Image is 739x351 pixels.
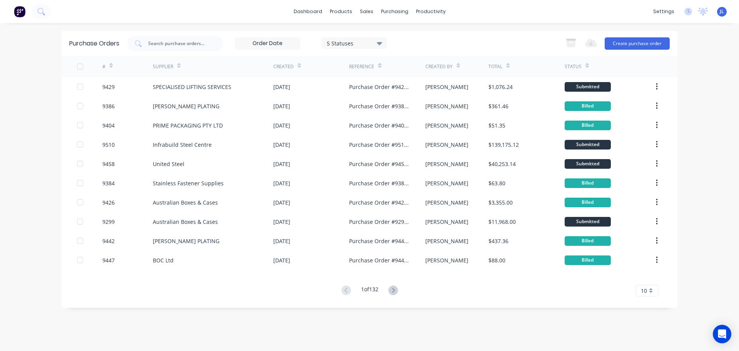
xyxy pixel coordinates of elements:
div: Purchase Order #9426 - Australian Boxes & Cases [349,198,410,207]
div: Submitted [565,159,611,169]
div: BOC Ltd [153,256,174,264]
div: [DATE] [273,102,290,110]
div: 1 of 132 [361,285,378,296]
div: Purchase Order #9510 - Infrabuild Steel Centre [349,141,410,149]
div: United Steel [153,160,184,168]
div: $40,253.14 [488,160,516,168]
div: Purchase Order #9442 - [PERSON_NAME] PLATING [349,237,410,245]
div: Purchase Orders [69,39,119,48]
div: settings [649,6,678,17]
div: [PERSON_NAME] PLATING [153,102,219,110]
div: [DATE] [273,237,290,245]
div: productivity [412,6,450,17]
div: Purchase Order #9458 - United Steel [349,160,410,168]
div: $437.36 [488,237,508,245]
div: 9299 [102,218,115,226]
div: Purchase Order #9447 - BOC Ltd [349,256,410,264]
div: 9386 [102,102,115,110]
div: Infrabuild Steel Centre [153,141,212,149]
img: Factory [14,6,25,17]
div: Submitted [565,82,611,92]
a: dashboard [290,6,326,17]
div: $11,968.00 [488,218,516,226]
div: products [326,6,356,17]
div: SPECIALISED LIFTING SERVICES [153,83,231,91]
span: JL [720,8,724,15]
div: 9429 [102,83,115,91]
div: $1,076.24 [488,83,513,91]
div: Billed [565,236,611,246]
div: $361.46 [488,102,508,110]
div: $63.80 [488,179,505,187]
div: Purchase Order #9384 - Stainless Fastener Supplies Credit being raised for 470x M8x16mm Torx Screws [349,179,410,187]
div: Reference [349,63,374,70]
div: 5 Statuses [327,39,382,47]
input: Search purchase orders... [147,40,211,47]
div: [PERSON_NAME] PLATING [153,237,219,245]
div: Submitted [565,140,611,149]
div: [DATE] [273,141,290,149]
div: Status [565,63,582,70]
div: Open Intercom Messenger [713,325,731,343]
div: Created [273,63,294,70]
div: 9404 [102,121,115,129]
div: Billed [565,255,611,265]
div: # [102,63,105,70]
div: Australian Boxes & Cases [153,218,218,226]
div: 9510 [102,141,115,149]
div: Billed [565,198,611,207]
div: [DATE] [273,198,290,207]
div: [DATE] [273,179,290,187]
div: [DATE] [273,83,290,91]
div: Billed [565,101,611,111]
div: PRIME PACKAGING PTY LTD [153,121,223,129]
div: Total [488,63,502,70]
div: [DATE] [273,121,290,129]
div: purchasing [377,6,412,17]
button: Create purchase order [605,37,670,50]
div: [PERSON_NAME] [425,256,468,264]
div: sales [356,6,377,17]
div: [DATE] [273,218,290,226]
div: $51.35 [488,121,505,129]
div: [PERSON_NAME] [425,198,468,207]
div: Purchase Order #9404 - PRIME PACKAGING PTY LTD [349,121,410,129]
div: [DATE] [273,256,290,264]
div: $3,355.00 [488,198,513,207]
div: [PERSON_NAME] [425,83,468,91]
div: 9447 [102,256,115,264]
div: Stainless Fastener Supplies [153,179,224,187]
div: Purchase Order #9386 - [PERSON_NAME] PLATING [349,102,410,110]
span: 10 [641,287,647,295]
div: [PERSON_NAME] [425,141,468,149]
div: 9384 [102,179,115,187]
div: Purchase Order #9299 - Australian Boxes & Cases [349,218,410,226]
div: Created By [425,63,453,70]
div: $139,175.12 [488,141,519,149]
div: [PERSON_NAME] [425,179,468,187]
div: [PERSON_NAME] [425,102,468,110]
div: [PERSON_NAME] [425,121,468,129]
div: 9458 [102,160,115,168]
div: 9442 [102,237,115,245]
div: Australian Boxes & Cases [153,198,218,207]
input: Order Date [235,38,300,49]
div: [PERSON_NAME] [425,218,468,226]
div: Billed [565,121,611,130]
div: [DATE] [273,160,290,168]
div: Billed [565,178,611,188]
div: [PERSON_NAME] [425,237,468,245]
div: Supplier [153,63,173,70]
div: Submitted [565,217,611,227]
div: [PERSON_NAME] [425,160,468,168]
div: $88.00 [488,256,505,264]
div: Purchase Order #9429 - SPECIALISED LIFTING SERVICES [349,83,410,91]
div: 9426 [102,198,115,207]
